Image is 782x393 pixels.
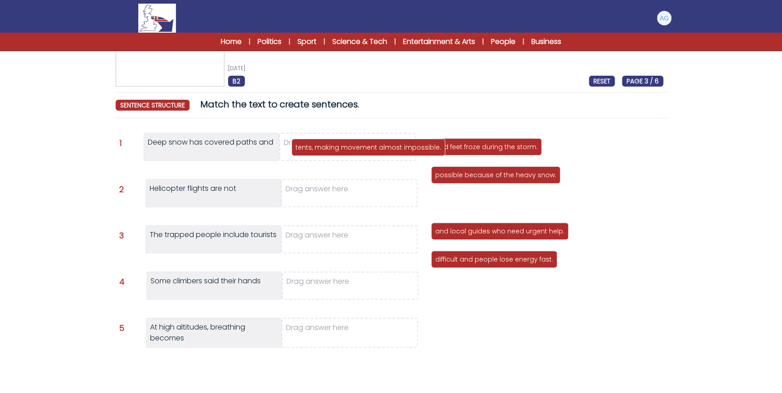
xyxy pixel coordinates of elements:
p: Drag answer here [284,137,346,156]
p: Drag answer here [286,184,348,203]
a: Business [531,36,561,47]
span: B2 [228,76,245,87]
p: Drag answer here [286,230,348,249]
span: | [394,37,396,46]
div: Some climbers said their hands [146,272,282,300]
p: possible because of the heavy snow. [435,170,556,180]
a: Science & Tech [332,36,387,47]
span: PAGE 3 / 6 [622,76,663,87]
span: 2 [119,185,124,194]
span: 5 [119,324,124,332]
div: The trapped people include tourists [146,225,282,253]
p: difficult and people lose energy fast. [435,255,553,264]
span: 4 [119,278,125,286]
span: | [249,37,250,46]
p: Drag answer here [286,322,349,343]
span: | [523,37,524,46]
a: Politics [257,36,282,47]
span: Match the text to create sentences. [200,98,359,111]
p: [DATE] [228,65,663,72]
span: | [482,37,484,46]
div: Deep snow has covered paths and [144,133,280,161]
a: Entertainment & Arts [403,36,475,47]
a: Logo [110,4,204,33]
span: | [289,37,290,46]
p: tents, making movement almost impossible. [296,143,441,152]
p: Drag answer here [287,276,349,295]
span: 3 [119,232,124,240]
a: Home [221,36,242,47]
a: People [491,36,515,47]
p: and feet froze during the storm. [435,142,538,151]
img: xc9LMZcCEKhlucHztNILqo8JPyKHAHhYG1JGjFFa.jpg [116,21,224,87]
div: At high altitudes, breathing becomes [146,318,282,348]
a: RESET [589,76,615,86]
img: Andrea Gaburro [657,11,671,25]
a: Sport [297,36,316,47]
div: Helicopter flights are not [146,179,282,207]
span: sentence structure [116,100,189,111]
p: and local guides who need urgent help. [435,227,564,236]
img: Logo [138,4,175,33]
span: | [324,37,325,46]
span: 1 [119,139,122,147]
span: RESET [589,76,615,87]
